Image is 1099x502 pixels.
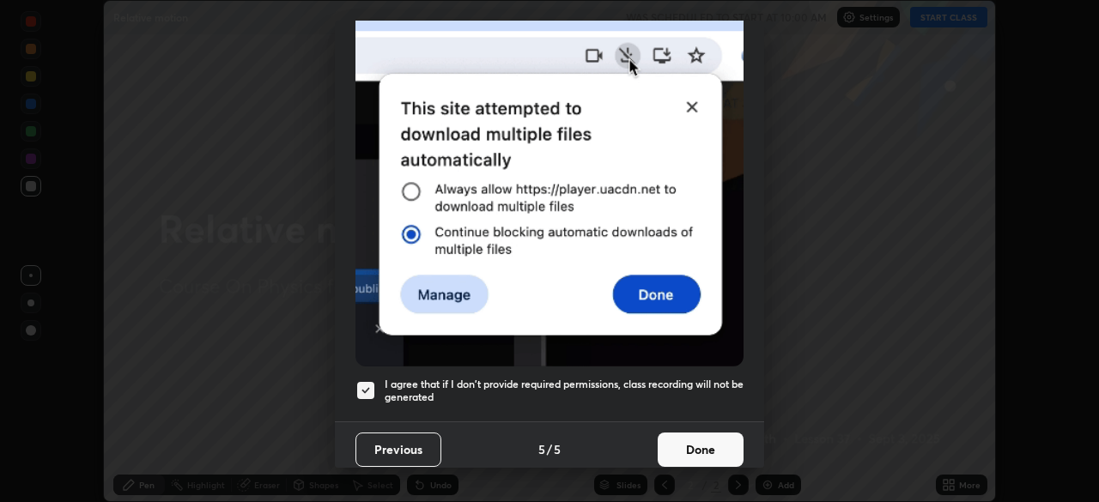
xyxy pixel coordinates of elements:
h4: / [547,440,552,458]
h4: 5 [538,440,545,458]
button: Previous [355,432,441,467]
button: Done [658,432,744,467]
h5: I agree that if I don't provide required permissions, class recording will not be generated [385,378,744,404]
h4: 5 [554,440,561,458]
